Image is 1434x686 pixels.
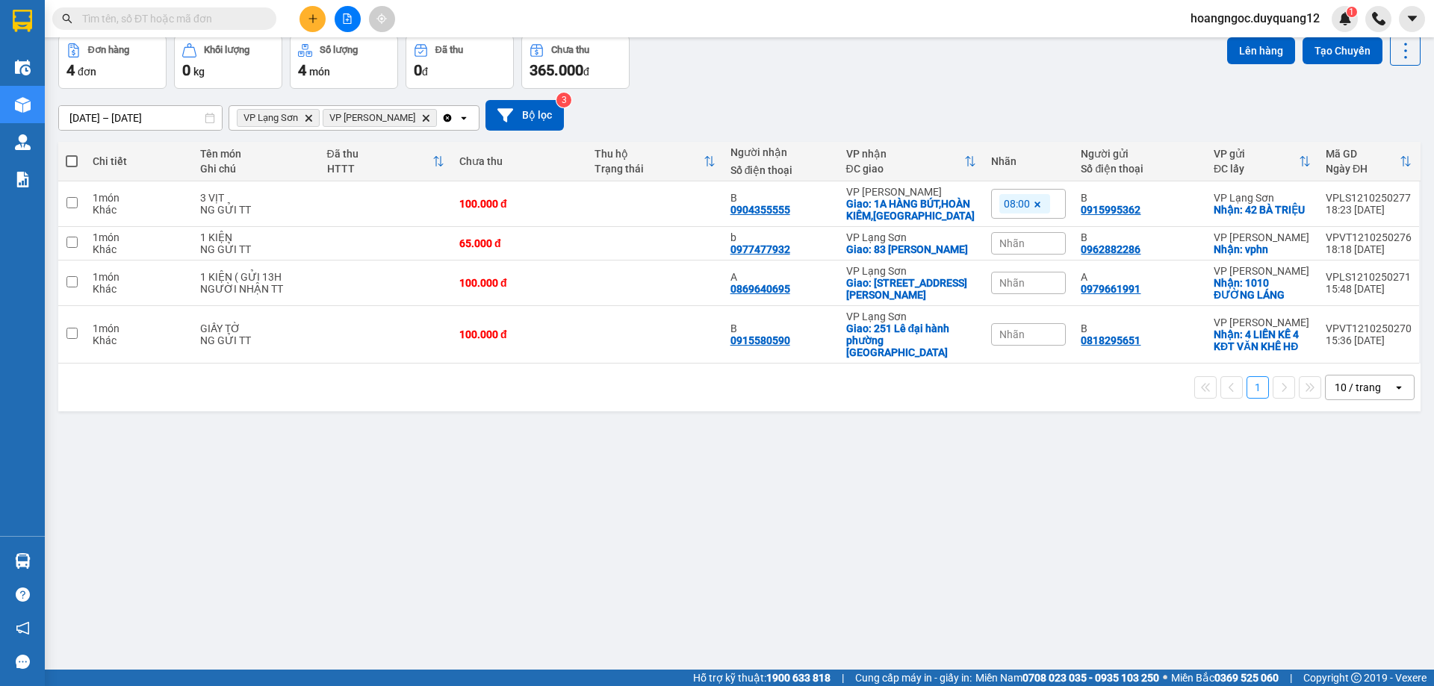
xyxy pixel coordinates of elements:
[200,192,312,204] div: 3 VỊT
[975,670,1159,686] span: Miền Nam
[200,204,312,216] div: NG GỬI TT
[1326,231,1412,243] div: VPVT1210250276
[1214,204,1311,216] div: Nhận: 42 BÀ TRIỆU
[1004,197,1030,211] span: 08:00
[1214,265,1311,277] div: VP [PERSON_NAME]
[730,334,790,346] div: 0915580590
[1214,148,1299,160] div: VP gửi
[842,670,844,686] span: |
[1347,7,1357,17] sup: 1
[82,10,258,27] input: Tìm tên, số ĐT hoặc mã đơn
[1326,192,1412,204] div: VPLS1210250277
[174,35,282,89] button: Khối lượng0kg
[66,61,75,79] span: 4
[693,670,831,686] span: Hỗ trợ kỹ thuật:
[298,61,306,79] span: 4
[342,13,353,24] span: file-add
[730,231,831,243] div: b
[730,322,831,334] div: B
[459,237,580,249] div: 65.000 đ
[243,112,298,124] span: VP Lạng Sơn
[200,322,312,334] div: GIẤY TỜ
[440,110,441,125] input: Selected VP Lạng Sơn, VP Minh Khai.
[200,243,312,255] div: NG GỬI TT
[93,334,184,346] div: Khác
[846,186,977,198] div: VP [PERSON_NAME]
[422,66,428,78] span: đ
[1214,192,1311,204] div: VP Lạng Sơn
[1399,6,1425,32] button: caret-down
[59,106,222,130] input: Select a date range.
[62,13,72,24] span: search
[1081,283,1140,295] div: 0979661991
[1081,334,1140,346] div: 0818295651
[846,265,977,277] div: VP Lạng Sơn
[999,277,1025,289] span: Nhãn
[1406,12,1419,25] span: caret-down
[309,66,330,78] span: món
[1214,231,1311,243] div: VP [PERSON_NAME]
[441,112,453,124] svg: Clear all
[15,60,31,75] img: warehouse-icon
[1393,381,1405,393] svg: open
[1326,283,1412,295] div: 15:48 [DATE]
[435,45,463,55] div: Đã thu
[730,243,790,255] div: 0977477932
[587,142,722,181] th: Toggle SortBy
[999,237,1025,249] span: Nhãn
[93,231,184,243] div: 1 món
[200,148,312,160] div: Tên món
[730,204,790,216] div: 0904355555
[299,6,326,32] button: plus
[88,45,129,55] div: Đơn hàng
[730,146,831,158] div: Người nhận
[458,112,470,124] svg: open
[1081,148,1198,160] div: Người gửi
[846,198,977,222] div: Giao: 1A HÀNG BÚT,HOÀN KIẾM,HÀ NỘI
[15,172,31,187] img: solution-icon
[459,328,580,340] div: 100.000 đ
[78,66,96,78] span: đơn
[308,13,318,24] span: plus
[204,45,249,55] div: Khối lượng
[304,113,313,122] svg: Delete
[93,204,184,216] div: Khác
[1214,328,1311,352] div: Nhận: 4 LIỀN KỀ 4 KĐT VĂN KHÊ HĐ
[730,283,790,295] div: 0869640695
[839,142,984,181] th: Toggle SortBy
[1081,231,1198,243] div: B
[1326,148,1400,160] div: Mã GD
[421,113,430,122] svg: Delete
[327,163,432,175] div: HTTT
[730,192,831,204] div: B
[369,6,395,32] button: aim
[1081,243,1140,255] div: 0962882286
[1081,192,1198,204] div: B
[320,142,452,181] th: Toggle SortBy
[1081,322,1198,334] div: B
[595,163,703,175] div: Trạng thái
[766,672,831,684] strong: 1900 633 818
[1214,317,1311,328] div: VP [PERSON_NAME]
[329,112,415,124] span: VP Minh Khai
[1318,142,1419,181] th: Toggle SortBy
[1171,670,1279,686] span: Miền Bắc
[855,670,972,686] span: Cung cấp máy in - giấy in:
[459,198,580,210] div: 100.000 đ
[999,328,1025,340] span: Nhãn
[200,271,312,283] div: 1 KIỆN ( GỬI 13H
[521,35,630,89] button: Chưa thu365.000đ
[595,148,703,160] div: Thu hộ
[1338,12,1352,25] img: icon-new-feature
[1081,204,1140,216] div: 0915995362
[1179,9,1332,28] span: hoangngoc.duyquang12
[485,100,564,131] button: Bộ lọc
[846,231,977,243] div: VP Lạng Sơn
[335,6,361,32] button: file-add
[93,192,184,204] div: 1 món
[1372,12,1385,25] img: phone-icon
[200,163,312,175] div: Ghi chú
[13,10,32,32] img: logo-vxr
[846,277,977,301] div: Giao: 59 NGUYỄN DU
[730,271,831,283] div: A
